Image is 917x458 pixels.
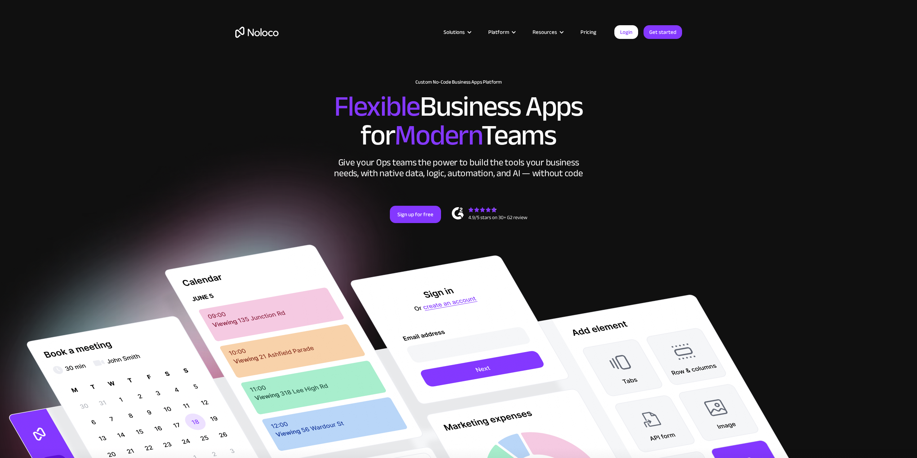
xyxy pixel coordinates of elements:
a: Pricing [571,27,605,37]
a: home [235,27,279,38]
div: Solutions [435,27,479,37]
span: Modern [395,108,481,162]
div: Resources [533,27,557,37]
h1: Custom No-Code Business Apps Platform [235,79,682,85]
a: Get started [644,25,682,39]
div: Solutions [444,27,465,37]
a: Login [614,25,638,39]
div: Give your Ops teams the power to build the tools your business needs, with native data, logic, au... [333,157,585,179]
a: Sign up for free [390,206,441,223]
div: Platform [479,27,524,37]
div: Platform [488,27,509,37]
span: Flexible [334,80,420,133]
h2: Business Apps for Teams [235,92,682,150]
div: Resources [524,27,571,37]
